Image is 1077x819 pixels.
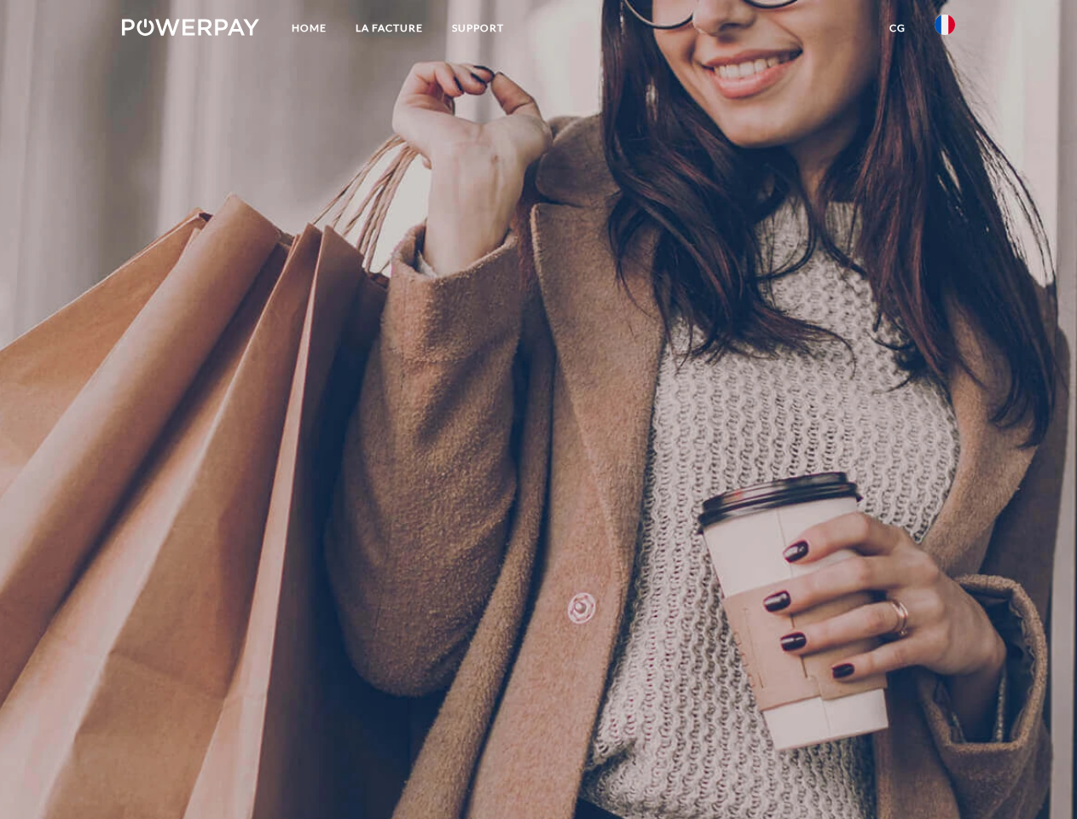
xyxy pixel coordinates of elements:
[935,15,955,35] img: fr
[437,13,518,44] a: Support
[341,13,437,44] a: LA FACTURE
[277,13,341,44] a: Home
[122,19,259,36] img: logo-powerpay-white.svg
[875,13,920,44] a: CG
